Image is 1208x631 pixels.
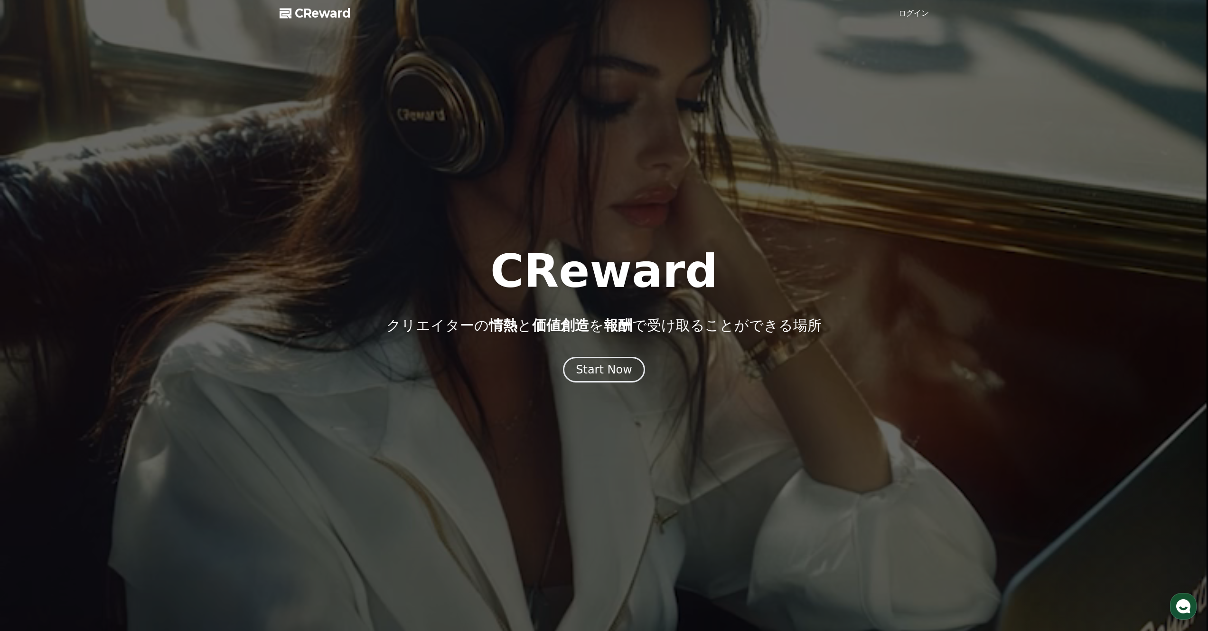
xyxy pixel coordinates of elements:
span: CReward [295,6,351,21]
div: Start Now [576,362,632,377]
span: 報酬 [604,317,632,334]
span: 情熱 [489,317,517,334]
span: 価値創造 [532,317,589,334]
a: ログイン [899,8,929,19]
a: Start Now [563,366,645,375]
p: クリエイターの と を で受け取ることができる場所 [386,317,822,334]
button: Start Now [563,357,645,382]
h1: CReward [490,249,718,294]
a: CReward [280,6,351,21]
